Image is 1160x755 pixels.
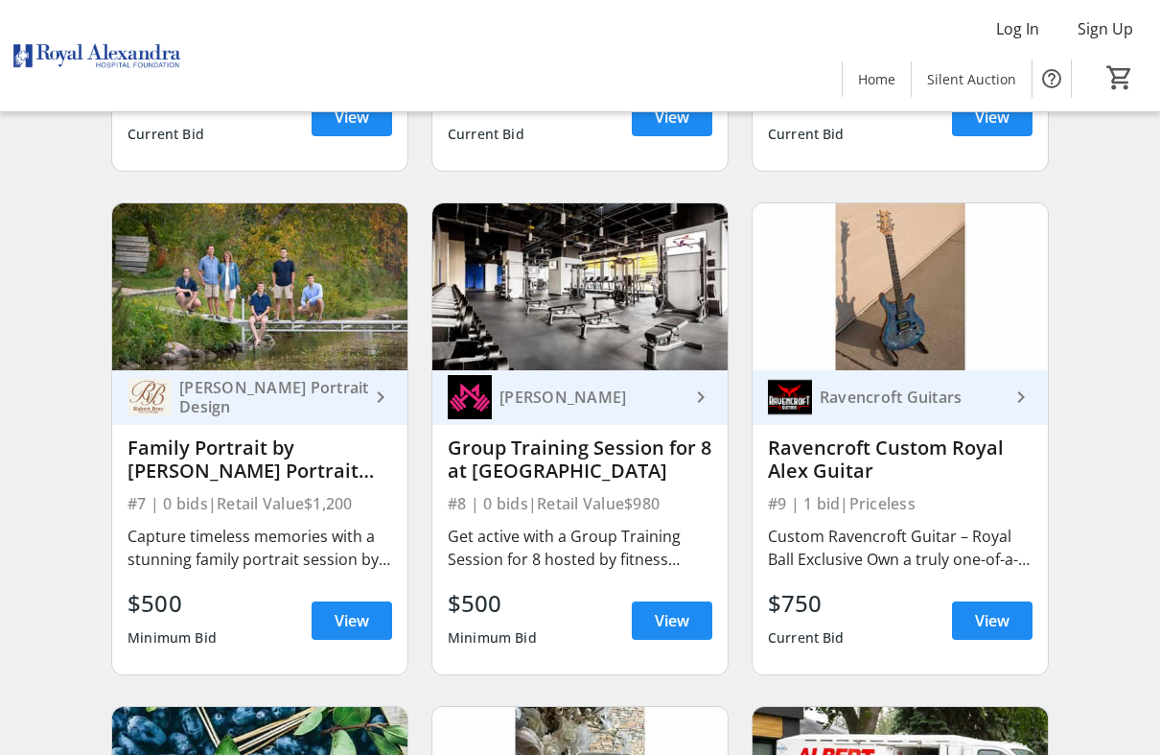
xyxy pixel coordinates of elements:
div: $500 [128,586,217,621]
a: View [952,602,1032,640]
div: Minimum Bid [448,621,537,655]
a: Home [843,61,911,97]
a: View [312,602,392,640]
img: Royal Alexandra Hospital Foundation's Logo [12,8,182,104]
span: Sign Up [1078,17,1133,40]
div: Current Bid [768,621,845,655]
a: Robert Bray Portrait Design[PERSON_NAME] Portrait Design [112,370,407,425]
div: $750 [768,586,845,621]
div: Group Training Session for 8 at [GEOGRAPHIC_DATA] [448,436,712,483]
a: View [312,98,392,136]
span: View [335,106,369,129]
img: Robert Bray Portrait Design [128,375,172,419]
div: Current Bid [768,117,845,152]
div: Get active with a Group Training Session for 8 hosted by fitness coach [PERSON_NAME]. This sessio... [448,525,712,571]
a: View [632,98,712,136]
mat-icon: keyboard_arrow_right [369,386,392,409]
div: #8 | 0 bids | Retail Value $980 [448,490,712,517]
span: View [975,106,1009,129]
div: #9 | 1 bid | Priceless [768,490,1032,517]
div: Ravencroft Guitars [812,388,1009,407]
a: View [632,602,712,640]
div: Minimum Bid [128,621,217,655]
span: Log In [996,17,1039,40]
a: Mukai Maromo[PERSON_NAME] [432,370,728,425]
img: Family Portrait by Robert Bray Portrait Design [112,203,407,369]
span: View [655,106,689,129]
a: Silent Auction [912,61,1032,97]
img: Ravencroft Guitars [768,375,812,419]
div: Custom Ravencroft Guitar – Royal Ball Exclusive Own a truly one-of-a-kind masterpiece handcrafted... [768,525,1032,571]
div: Current Bid [448,117,524,152]
button: Sign Up [1062,13,1148,44]
span: View [655,609,689,632]
span: View [335,609,369,632]
mat-icon: keyboard_arrow_right [689,386,712,409]
img: Mukai Maromo [448,375,492,419]
button: Help [1032,59,1071,98]
div: Current Bid [128,117,204,152]
mat-icon: keyboard_arrow_right [1009,386,1032,409]
div: Capture timeless memories with a stunning family portrait session by renowned [DEMOGRAPHIC_DATA] ... [128,525,392,571]
a: Ravencroft GuitarsRavencroft Guitars [753,370,1048,425]
img: Ravencroft Custom Royal Alex Guitar [753,203,1048,369]
div: [PERSON_NAME] Portrait Design [172,378,369,416]
button: Log In [981,13,1055,44]
span: Home [858,69,895,89]
span: Silent Auction [927,69,1016,89]
div: $500 [448,586,537,621]
div: #7 | 0 bids | Retail Value $1,200 [128,490,392,517]
a: View [952,98,1032,136]
div: [PERSON_NAME] [492,388,689,407]
div: Ravencroft Custom Royal Alex Guitar [768,436,1032,483]
div: Family Portrait by [PERSON_NAME] Portrait Design [128,436,392,483]
img: Group Training Session for 8 at Archetype [432,203,728,369]
button: Cart [1102,60,1137,95]
span: View [975,609,1009,632]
